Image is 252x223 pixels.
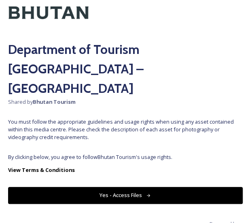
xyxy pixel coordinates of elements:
span: By clicking below, you agree to follow Bhutan Tourism 's usage rights. [8,153,243,161]
h2: Department of Tourism [GEOGRAPHIC_DATA] – [GEOGRAPHIC_DATA] [8,40,243,98]
strong: Bhutan Tourism [33,98,76,105]
a: View Terms & Conditions [8,165,243,175]
strong: View Terms & Conditions [8,166,75,174]
span: Shared by [8,98,243,106]
button: Yes - Access Files [8,187,243,204]
span: You must follow the appropriate guidelines and usage rights when using any asset contained within... [8,118,243,142]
